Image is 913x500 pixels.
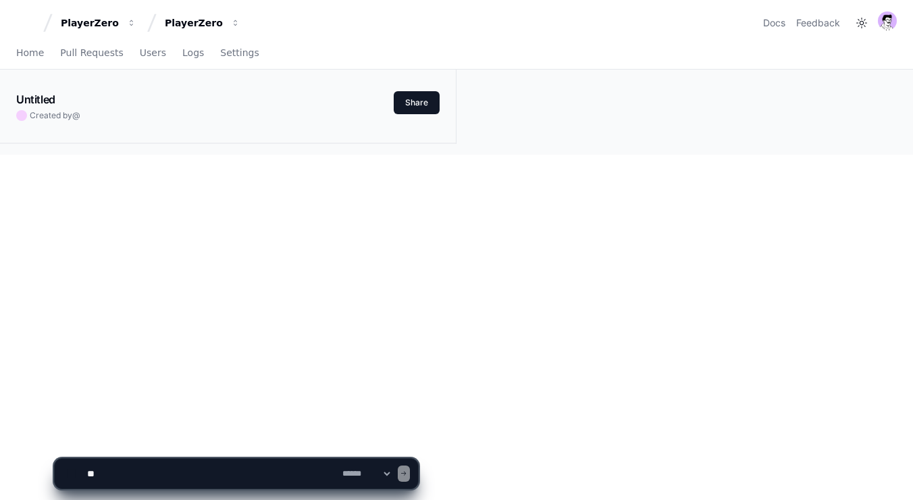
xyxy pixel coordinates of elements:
span: Home [16,49,44,57]
button: Share [394,91,440,114]
a: Pull Requests [60,38,123,69]
a: Home [16,38,44,69]
button: PlayerZero [55,11,142,35]
span: Created by [30,110,80,121]
button: Feedback [796,16,840,30]
span: Pull Requests [60,49,123,57]
a: Users [140,38,166,69]
h1: Untitled [16,91,55,107]
span: Settings [220,49,259,57]
img: avatar [878,11,897,30]
a: Logs [182,38,204,69]
div: PlayerZero [165,16,223,30]
div: PlayerZero [61,16,119,30]
a: Settings [220,38,259,69]
a: Docs [763,16,785,30]
button: PlayerZero [159,11,246,35]
span: Users [140,49,166,57]
span: Logs [182,49,204,57]
span: @ [72,110,80,120]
